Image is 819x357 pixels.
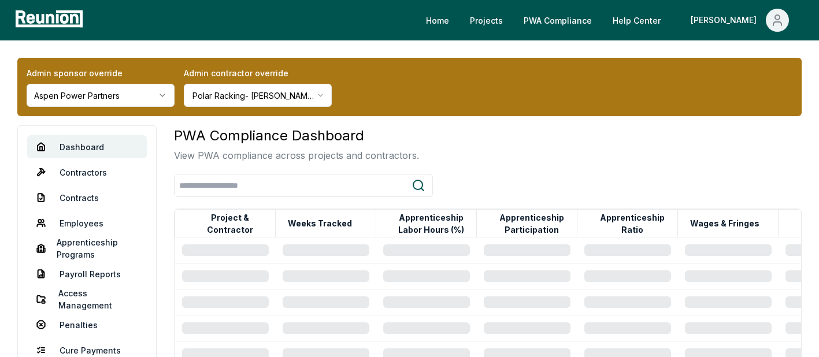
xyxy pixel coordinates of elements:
[27,135,147,158] a: Dashboard
[461,9,512,32] a: Projects
[174,125,419,146] h3: PWA Compliance Dashboard
[27,262,147,285] a: Payroll Reports
[514,9,601,32] a: PWA Compliance
[27,237,147,260] a: Apprenticeship Programs
[184,67,332,79] label: Admin contractor override
[603,9,670,32] a: Help Center
[185,212,275,235] button: Project & Contractor
[417,9,807,32] nav: Main
[27,161,147,184] a: Contractors
[27,67,175,79] label: Admin sponsor override
[417,9,458,32] a: Home
[27,186,147,209] a: Contracts
[386,212,476,235] button: Apprenticeship Labor Hours (%)
[286,212,354,235] button: Weeks Tracked
[487,212,577,235] button: Apprenticeship Participation
[174,148,419,162] p: View PWA compliance across projects and contractors.
[27,211,147,235] a: Employees
[688,212,762,235] button: Wages & Fringes
[681,9,798,32] button: [PERSON_NAME]
[27,288,147,311] a: Access Management
[587,212,677,235] button: Apprenticeship Ratio
[691,9,761,32] div: [PERSON_NAME]
[27,313,147,336] a: Penalties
